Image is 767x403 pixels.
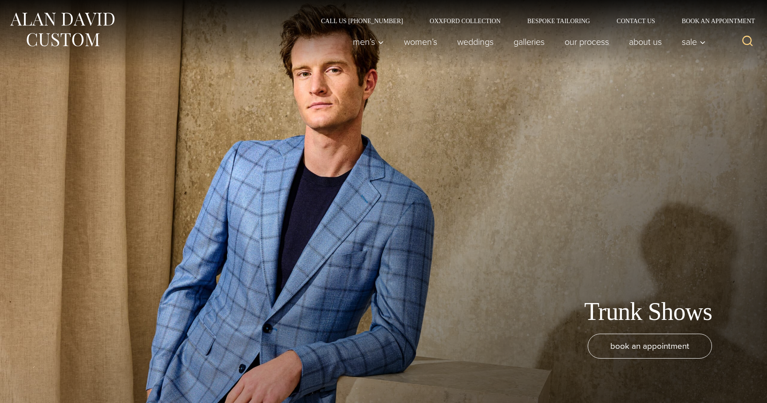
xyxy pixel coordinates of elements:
nav: Secondary Navigation [308,18,758,24]
a: Bespoke Tailoring [514,18,603,24]
nav: Primary Navigation [343,33,711,51]
img: Alan David Custom [9,10,115,49]
a: About Us [619,33,672,51]
a: Women’s [394,33,447,51]
a: Book an Appointment [668,18,758,24]
a: Oxxford Collection [416,18,514,24]
button: View Search Form [737,31,758,52]
span: Men’s [353,37,384,46]
h1: Trunk Shows [584,297,712,327]
span: Sale [682,37,706,46]
a: Call Us [PHONE_NUMBER] [308,18,416,24]
a: Galleries [504,33,555,51]
a: Our Process [555,33,619,51]
a: Contact Us [603,18,668,24]
a: weddings [447,33,504,51]
span: book an appointment [610,339,689,352]
a: book an appointment [588,334,712,359]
